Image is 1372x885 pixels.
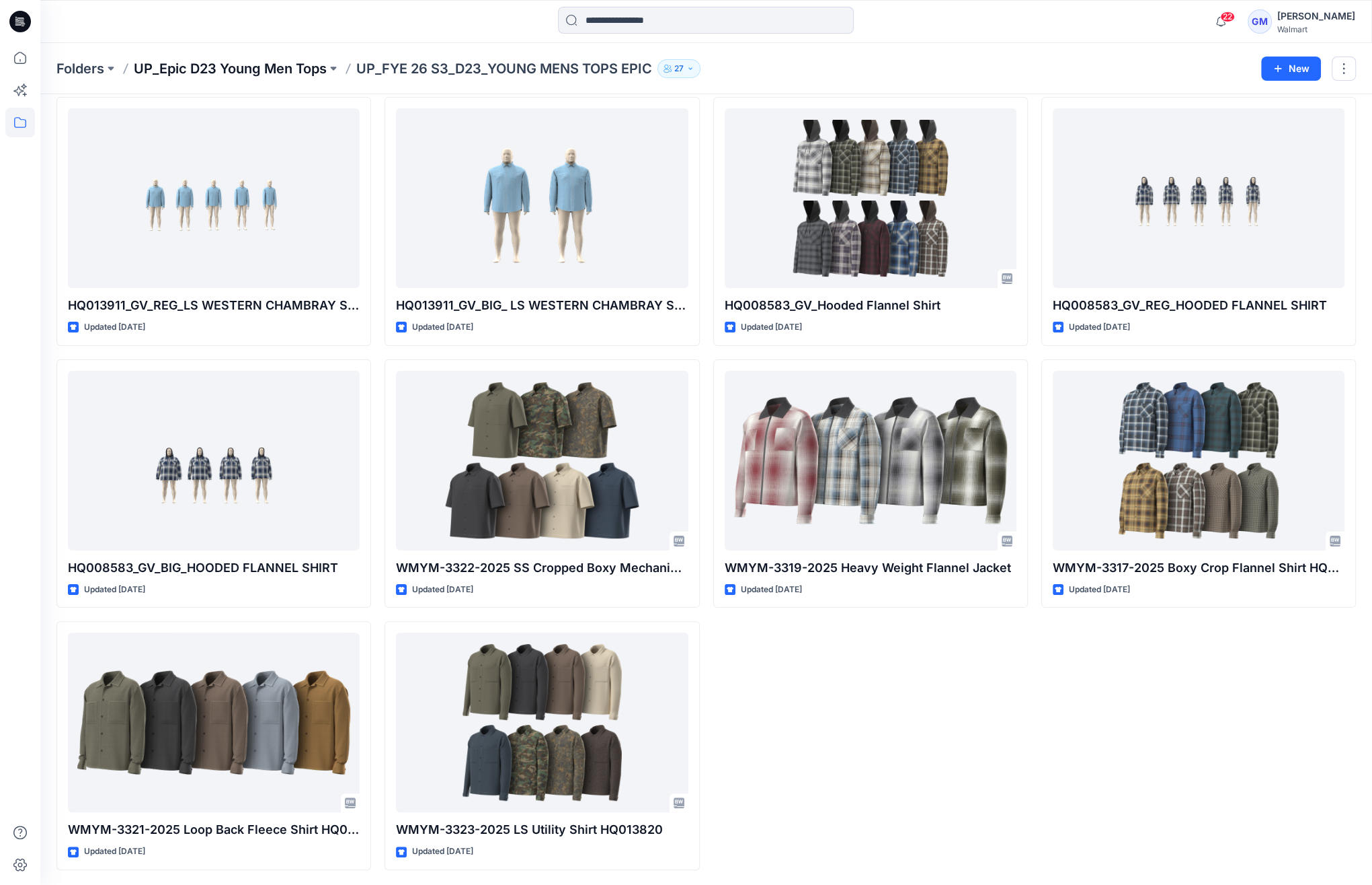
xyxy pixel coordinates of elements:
[657,59,700,78] button: 27
[1261,57,1321,81] button: New
[1053,296,1344,315] p: HQ008583_GV_REG_HOODED FLANNEL SHIRT
[674,61,684,76] p: 27
[1053,559,1344,577] p: WMYM-3317-2025 Boxy Crop Flannel Shirt HQ013810
[1248,9,1272,34] div: GM
[725,371,1016,551] a: WMYM-3319-2025 Heavy Weight Flannel Jacket
[1053,108,1344,288] a: HQ008583_GV_REG_HOODED FLANNEL SHIRT
[1277,8,1355,24] div: [PERSON_NAME]
[396,559,688,577] p: WMYM-3322-2025 SS Cropped Boxy Mechanic Shirt HQ013771
[412,845,473,859] p: Updated [DATE]
[68,108,360,288] a: HQ013911_GV_REG_LS WESTERN CHAMBRAY SHIRT
[741,583,802,597] p: Updated [DATE]
[68,633,360,812] a: WMYM-3321-2025 Loop Back Fleece Shirt HQ013823
[1220,11,1235,22] span: 22
[84,845,145,859] p: Updated [DATE]
[1053,371,1344,551] a: WMYM-3317-2025 Boxy Crop Flannel Shirt HQ013810
[68,820,360,839] p: WMYM-3321-2025 Loop Back Fleece Shirt HQ013823
[134,59,327,78] a: UP_Epic D23 Young Men Tops
[356,59,652,78] p: UP_FYE 26 S3_D23_YOUNG MENS TOPS EPIC
[84,320,145,334] p: Updated [DATE]
[412,583,473,597] p: Updated [DATE]
[396,108,688,288] a: HQ013911_GV_BIG_ LS WESTERN CHAMBRAY SHIRT
[84,583,145,597] p: Updated [DATE]
[396,820,688,839] p: WMYM-3323-2025 LS Utility Shirt HQ013820
[396,371,688,551] a: WMYM-3322-2025 SS Cropped Boxy Mechanic Shirt HQ013771
[1069,583,1130,597] p: Updated [DATE]
[412,320,473,334] p: Updated [DATE]
[725,559,1016,577] p: WMYM-3319-2025 Heavy Weight Flannel Jacket
[68,296,360,315] p: HQ013911_GV_REG_LS WESTERN CHAMBRAY SHIRT
[68,371,360,551] a: HQ008583_GV_BIG_HOODED FLANNEL SHIRT
[1277,24,1355,34] div: Walmart
[725,296,1016,315] p: HQ008583_GV_Hooded Flannel Shirt
[396,296,688,315] p: HQ013911_GV_BIG_ LS WESTERN CHAMBRAY SHIRT
[725,108,1016,288] a: HQ008583_GV_Hooded Flannel Shirt
[1069,320,1130,334] p: Updated [DATE]
[396,633,688,812] a: WMYM-3323-2025 LS Utility Shirt HQ013820
[68,559,360,577] p: HQ008583_GV_BIG_HOODED FLANNEL SHIRT
[741,320,802,334] p: Updated [DATE]
[56,59,104,78] a: Folders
